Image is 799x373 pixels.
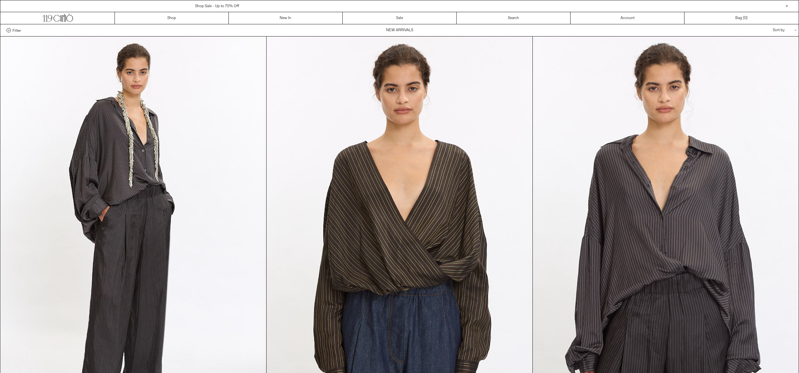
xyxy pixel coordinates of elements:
a: Shop [115,12,229,24]
a: Account [571,12,684,24]
a: Bag () [684,12,798,24]
a: Search [457,12,571,24]
div: Sort by [736,24,792,36]
a: Sale [343,12,457,24]
span: ) [744,15,748,21]
a: Shop Sale - Up to 70% Off [195,4,239,9]
span: Filter [12,28,21,32]
span: 0 [744,16,746,21]
a: New In [229,12,343,24]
